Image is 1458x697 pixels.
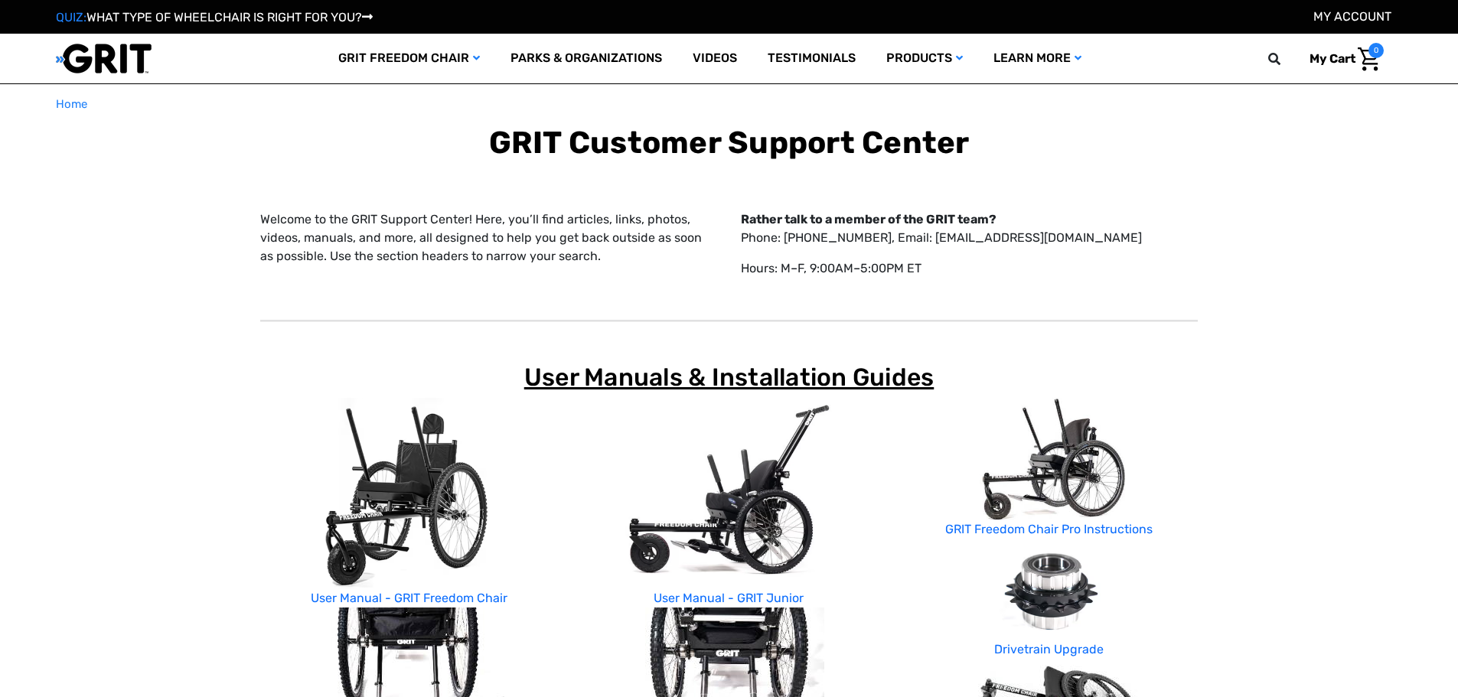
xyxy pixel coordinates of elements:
a: GRIT Freedom Chair Pro Instructions [945,522,1153,536]
span: My Cart [1310,51,1355,66]
span: 0 [1368,43,1384,58]
nav: Breadcrumb [56,96,1403,113]
a: Account [1313,9,1391,24]
a: GRIT Freedom Chair [323,34,495,83]
a: Parks & Organizations [495,34,677,83]
p: Welcome to the GRIT Support Center! Here, you’ll find articles, links, photos, videos, manuals, a... [260,210,718,265]
span: Home [56,97,87,111]
a: Drivetrain Upgrade [994,642,1104,656]
a: User Manual - GRIT Junior [654,591,804,605]
img: GRIT All-Terrain Wheelchair and Mobility Equipment [56,43,152,74]
a: Videos [677,34,752,83]
p: Hours: M–F, 9:00AM–5:00PM ET [741,259,1199,278]
a: Home [56,96,87,113]
span: User Manuals & Installation Guides [524,363,934,392]
a: Cart with 0 items [1298,43,1384,75]
input: Search [1275,43,1298,75]
p: Phone: [PHONE_NUMBER], Email: [EMAIL_ADDRESS][DOMAIN_NAME] [741,210,1199,247]
img: Cart [1358,47,1380,71]
a: Products [871,34,978,83]
span: QUIZ: [56,10,86,24]
a: User Manual - GRIT Freedom Chair [311,591,507,605]
a: Testimonials [752,34,871,83]
a: QUIZ:WHAT TYPE OF WHEELCHAIR IS RIGHT FOR YOU? [56,10,373,24]
b: GRIT Customer Support Center [489,125,970,161]
strong: Rather talk to a member of the GRIT team? [741,212,996,226]
a: Learn More [978,34,1097,83]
